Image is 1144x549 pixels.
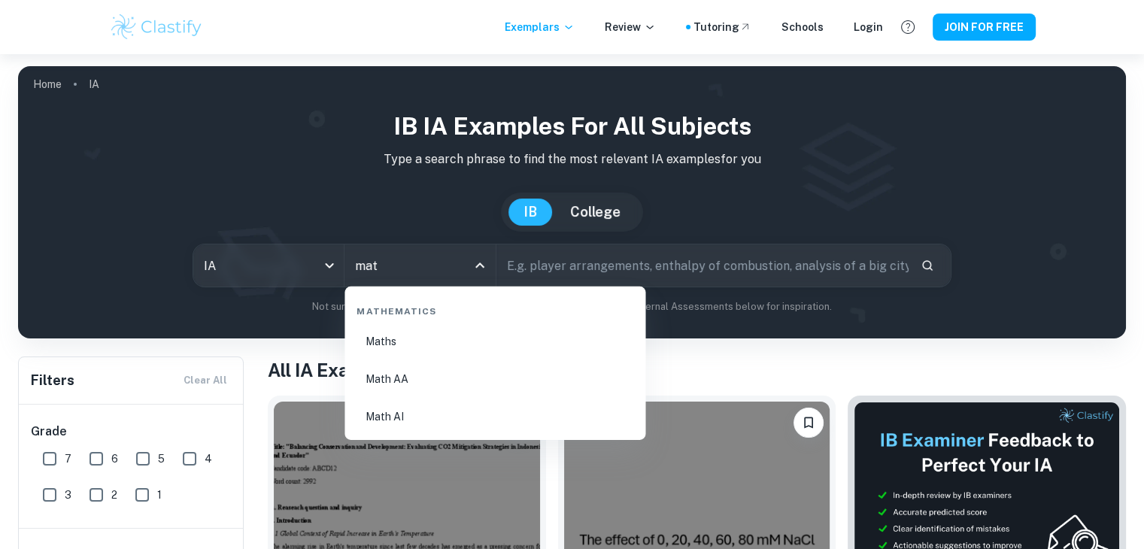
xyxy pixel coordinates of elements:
[111,487,117,503] span: 2
[31,423,232,441] h6: Grade
[508,199,552,226] button: IB
[350,324,639,359] li: Maths
[157,487,162,503] span: 1
[111,450,118,467] span: 6
[31,370,74,391] h6: Filters
[854,19,883,35] a: Login
[30,299,1114,314] p: Not sure what to search for? You can always look through our example Internal Assessments below f...
[268,356,1126,384] h1: All IA Examples
[555,199,636,226] button: College
[350,362,639,396] li: Math AA
[65,450,71,467] span: 7
[895,14,921,40] button: Help and Feedback
[193,244,344,287] div: IA
[794,408,824,438] button: Please log in to bookmark exemplars
[33,74,62,95] a: Home
[158,450,165,467] span: 5
[505,19,575,35] p: Exemplars
[65,487,71,503] span: 3
[30,150,1114,168] p: Type a search phrase to find the most relevant IA examples for you
[469,255,490,276] button: Close
[30,108,1114,144] h1: IB IA examples for all subjects
[933,14,1036,41] button: JOIN FOR FREE
[915,253,940,278] button: Search
[693,19,751,35] a: Tutoring
[781,19,824,35] a: Schools
[109,12,205,42] img: Clastify logo
[496,244,909,287] input: E.g. player arrangements, enthalpy of combustion, analysis of a big city...
[350,293,639,324] div: Mathematics
[350,399,639,434] li: Math AI
[18,66,1126,338] img: profile cover
[205,450,212,467] span: 4
[605,19,656,35] p: Review
[89,76,99,93] p: IA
